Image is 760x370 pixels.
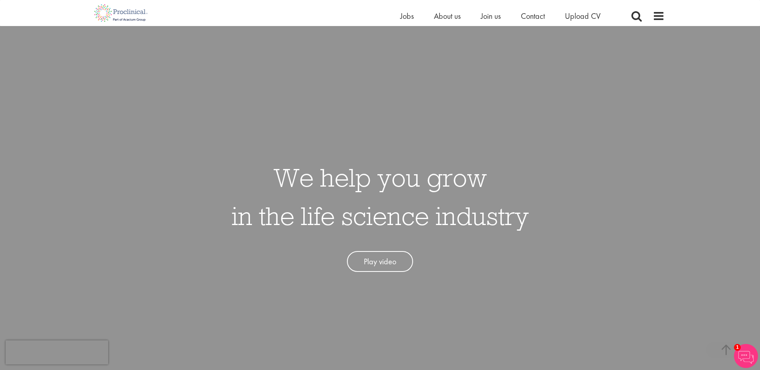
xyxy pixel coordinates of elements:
img: Chatbot [734,344,758,368]
h1: We help you grow in the life science industry [232,158,529,235]
a: About us [434,11,461,21]
a: Jobs [400,11,414,21]
a: Play video [347,251,413,272]
a: Join us [481,11,501,21]
a: Upload CV [565,11,601,21]
a: Contact [521,11,545,21]
span: 1 [734,344,741,351]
